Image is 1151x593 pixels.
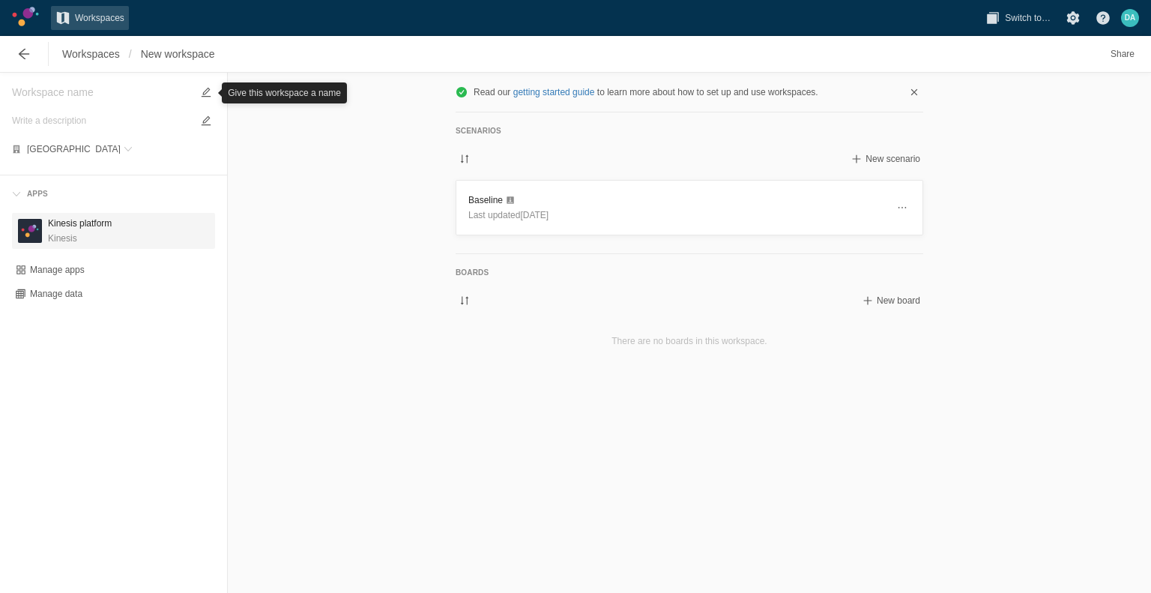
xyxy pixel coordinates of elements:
[865,153,920,165] span: New scenario
[30,264,85,276] div: Manage apps
[58,42,220,66] nav: Breadcrumb
[12,261,88,279] button: Manage apps
[456,124,923,138] h5: Scenarios
[58,42,124,66] a: Workspaces
[981,6,1055,30] button: Switch to…
[859,292,923,310] button: New board
[456,180,923,235] a: BaselineLast updated[DATE]
[877,295,920,307] span: New board
[1111,46,1135,61] span: Share
[468,193,886,208] h3: Baseline
[468,210,549,220] span: Last updated [DATE]
[6,181,221,207] div: Apps
[75,10,124,25] span: Workspaces
[141,46,215,61] span: New workspace
[30,288,82,300] span: Manage data
[456,266,923,280] h5: Boards
[468,85,905,100] div: Read our to learn more about how to set up and use workspaces.
[1005,10,1051,25] span: Switch to…
[1121,9,1139,27] div: DA
[611,336,767,346] span: There are no boards in this workspace.
[848,150,923,168] button: New scenario
[136,42,220,66] a: New workspace
[51,6,129,30] a: Workspaces
[222,82,347,103] div: Give this workspace a name
[18,219,42,243] div: K
[12,213,215,249] div: KKinesis logoKinesis platformKinesis
[513,87,595,97] a: getting started guide
[48,216,112,231] h3: Kinesis platform
[27,145,121,154] span: [GEOGRAPHIC_DATA]
[21,187,48,201] div: Apps
[124,42,136,66] span: /
[12,285,85,303] button: Manage data
[62,46,120,61] span: Workspaces
[48,231,112,246] p: Kinesis
[1106,42,1139,66] button: Share
[27,142,133,157] button: [GEOGRAPHIC_DATA]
